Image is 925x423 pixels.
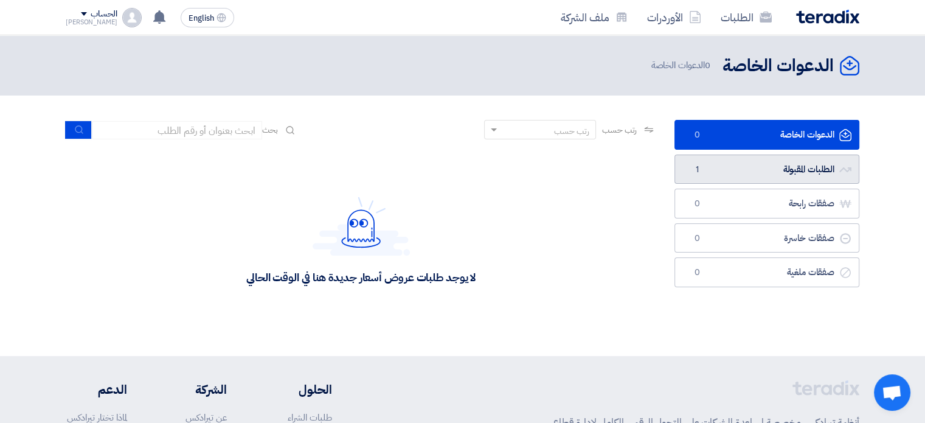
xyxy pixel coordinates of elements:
div: الحساب [91,9,117,19]
span: رتب حسب [602,124,637,136]
div: لا يوجد طلبات عروض أسعار جديدة هنا في الوقت الحالي [246,270,476,284]
span: بحث [262,124,278,136]
a: صفقات خاسرة0 [674,223,859,253]
span: 1 [690,164,704,176]
a: الطلبات المقبولة1 [674,155,859,184]
span: 0 [690,232,704,245]
a: صفقات ملغية0 [674,257,859,287]
a: الأوردرات [637,3,711,32]
span: الدعوات الخاصة [651,58,713,72]
input: ابحث بعنوان أو رقم الطلب [92,121,262,139]
a: صفقات رابحة0 [674,189,859,218]
a: ملف الشركة [551,3,637,32]
div: [PERSON_NAME] [66,19,117,26]
li: الدعم [66,380,127,399]
a: الطلبات [711,3,781,32]
img: Teradix logo [796,10,859,24]
span: English [189,14,214,23]
h2: الدعوات الخاصة [722,54,834,78]
span: 0 [705,58,710,72]
div: Open chat [874,374,910,411]
button: English [181,8,234,27]
span: 0 [690,129,704,141]
span: 0 [690,267,704,279]
img: Hello [313,197,410,256]
div: رتب حسب [554,125,589,138]
a: الدعوات الخاصة0 [674,120,859,150]
li: الحلول [263,380,332,399]
li: الشركة [164,380,227,399]
img: profile_test.png [122,8,142,27]
span: 0 [690,198,704,210]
